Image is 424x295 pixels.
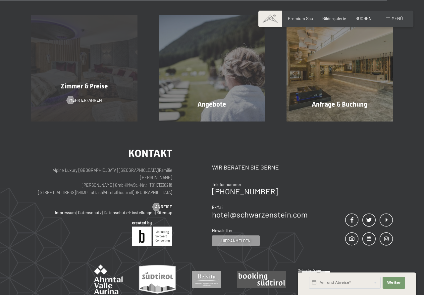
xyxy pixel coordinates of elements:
[157,210,172,215] a: Sitemap
[212,186,278,196] a: [PHONE_NUMBER]
[102,210,103,215] span: |
[21,15,148,122] a: Im Top-Hotel in Südtirol all inclusive urlauben Zimmer & Preise Mehr erfahren
[104,210,155,215] a: Datenschutz-Einstellungen
[322,16,346,21] a: Bildergalerie
[383,277,405,289] button: Weiter
[69,97,102,103] span: Mehr erfahren
[76,190,77,195] span: |
[355,16,372,21] a: BUCHEN
[78,210,102,215] a: Datenschutz
[117,190,118,195] span: |
[312,100,367,108] span: Anfrage & Buchung
[387,280,401,285] span: Weiter
[128,147,172,160] span: Kontakt
[31,167,172,196] p: Alpine Luxury [GEOGRAPHIC_DATA] [GEOGRAPHIC_DATA] Familie [PERSON_NAME] [PERSON_NAME] GmbH MwSt.-...
[212,210,308,219] a: hotel@schwarzenstein.com
[288,16,313,21] a: Premium Spa
[212,182,241,187] span: Telefonnummer
[155,210,156,215] span: |
[197,100,226,108] span: Angebote
[55,210,76,215] a: Impressum
[212,205,224,210] span: E-Mail
[221,238,250,244] span: Hier anmelden
[276,15,403,122] a: Im Top-Hotel in Südtirol all inclusive urlauben Anfrage & Buchung
[132,221,172,246] img: Brandnamic GmbH | Leading Hospitality Solutions
[212,164,279,171] span: Wir beraten Sie gerne
[103,190,104,195] span: |
[212,228,233,233] span: Newsletter
[148,15,276,122] a: Im Top-Hotel in Südtirol all inclusive urlauben Angebote
[132,190,133,195] span: |
[152,204,172,210] a: Anreise
[298,269,321,272] span: Schnellanfrage
[158,168,159,173] span: |
[61,82,108,90] span: Zimmer & Preise
[392,16,403,21] span: Menü
[155,204,172,210] span: Anreise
